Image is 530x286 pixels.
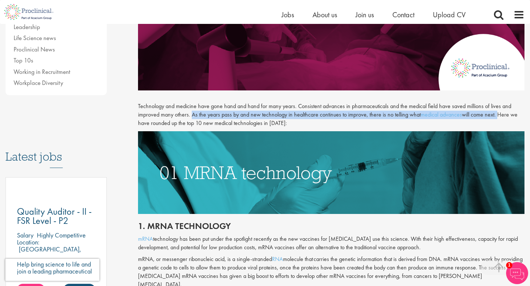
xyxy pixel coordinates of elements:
a: medical advances [421,111,462,118]
a: Contact [392,10,414,19]
a: Jobs [282,10,294,19]
span: Quality Auditor - II - FSR Level - P2 [17,205,92,227]
img: Chatbot [506,262,528,284]
a: Life Science news [14,34,56,42]
a: About us [312,10,337,19]
span: Salary [17,231,33,239]
span: Location: [17,238,39,246]
p: technology has been put under the spotlight recently as the new vaccines for [MEDICAL_DATA] use t... [138,235,524,252]
span: 1 [506,262,512,268]
p: [GEOGRAPHIC_DATA], [GEOGRAPHIC_DATA] [17,245,81,260]
a: Workplace Diversity [14,79,63,87]
a: Top 10s [14,56,33,64]
h3: Latest jobs [6,132,107,168]
a: mRNA [138,235,153,243]
a: Join us [356,10,374,19]
p: Technology and medicine have gone hand and hand for many years. Consistent advances in pharmaceut... [138,102,524,128]
h2: 1. mRNA technology [138,221,524,231]
a: Proclinical News [14,45,55,53]
a: Upload CV [433,10,466,19]
iframe: reCAPTCHA [5,259,99,281]
a: Working in Recruitment [14,68,70,76]
a: Leadership [14,23,40,31]
p: Highly Competitive [37,231,86,239]
a: RNA [272,255,283,263]
a: Quality Auditor - II - FSR Level - P2 [17,207,95,225]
